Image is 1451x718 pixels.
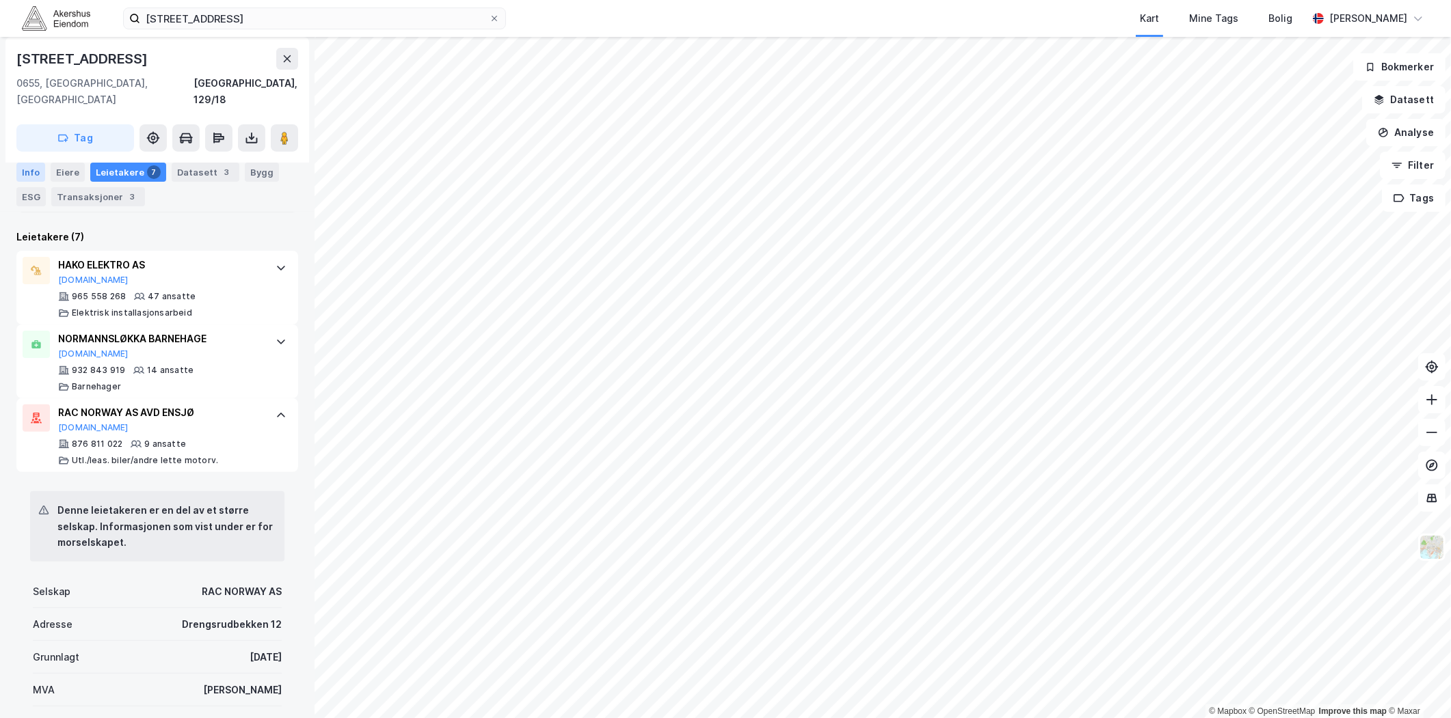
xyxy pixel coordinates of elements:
[1268,10,1292,27] div: Bolig
[16,187,46,206] div: ESG
[33,682,55,698] div: MVA
[1366,119,1446,146] button: Analyse
[16,229,298,245] div: Leietakere (7)
[1329,10,1407,27] div: [PERSON_NAME]
[1353,53,1446,81] button: Bokmerker
[33,583,70,600] div: Selskap
[57,502,274,551] div: Denne leietakeren er en del av et større selskap. Informasjonen som vist under er for morselskapet.
[147,165,161,179] div: 7
[58,404,262,421] div: RAC NORWAY AS AVD ENSJØ
[72,291,126,302] div: 965 558 268
[58,422,129,433] button: [DOMAIN_NAME]
[16,124,134,152] button: Tag
[16,163,45,182] div: Info
[33,616,72,633] div: Adresse
[33,649,79,665] div: Grunnlagt
[245,163,279,182] div: Bygg
[148,291,196,302] div: 47 ansatte
[51,163,85,182] div: Eiere
[220,165,234,179] div: 3
[144,439,186,450] div: 9 ansatte
[16,75,194,108] div: 0655, [GEOGRAPHIC_DATA], [GEOGRAPHIC_DATA]
[1362,86,1446,113] button: Datasett
[72,381,121,392] div: Barnehager
[58,275,129,286] button: [DOMAIN_NAME]
[1189,10,1238,27] div: Mine Tags
[182,616,282,633] div: Drengsrudbekken 12
[172,163,239,182] div: Datasett
[140,8,489,29] input: Søk på adresse, matrikkel, gårdeiere, leietakere eller personer
[1419,534,1445,560] img: Z
[1209,706,1247,716] a: Mapbox
[51,187,145,206] div: Transaksjoner
[58,257,262,273] div: HAKO ELEKTRO AS
[202,583,282,600] div: RAC NORWAY AS
[58,331,262,347] div: NORMANNSLØKKA BARNEHAGE
[22,6,90,30] img: akershus-eiendom-logo.9091f326c980b4bce74ccdd9f866810c.svg
[194,75,298,108] div: [GEOGRAPHIC_DATA], 129/18
[1319,706,1387,716] a: Improve this map
[72,365,125,376] div: 932 843 919
[147,365,194,376] div: 14 ansatte
[90,163,166,182] div: Leietakere
[1140,10,1159,27] div: Kart
[1382,184,1446,212] button: Tags
[72,455,218,466] div: Utl./leas. biler/andre lette motorv.
[1383,652,1451,718] iframe: Chat Widget
[203,682,282,698] div: [PERSON_NAME]
[72,307,192,318] div: Elektrisk installasjonsarbeid
[72,439,122,450] div: 876 811 022
[1249,706,1316,716] a: OpenStreetMap
[16,48,150,70] div: [STREET_ADDRESS]
[58,348,129,359] button: [DOMAIN_NAME]
[1383,652,1451,718] div: Kontrollprogram for chat
[250,649,282,665] div: [DATE]
[126,190,139,204] div: 3
[1380,152,1446,179] button: Filter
